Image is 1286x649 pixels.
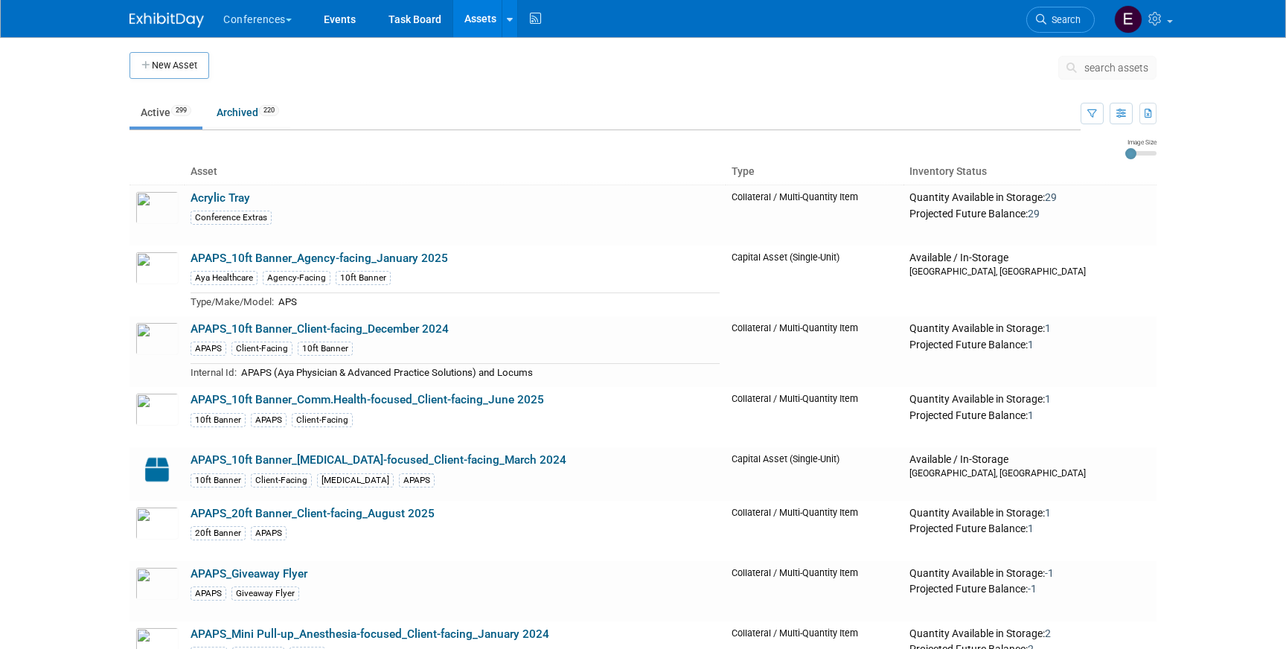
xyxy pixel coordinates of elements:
[251,413,287,427] div: APAPS
[191,627,549,641] a: APAPS_Mini Pull-up_Anesthesia-focused_Client-facing_January 2024
[191,567,307,581] a: APAPS_Giveaway Flyer
[205,98,290,127] a: Archived220
[237,364,720,381] td: APAPS (Aya Physician & Advanced Practice Solutions) and Locums
[191,191,250,205] a: Acrylic Tray
[298,342,353,356] div: 10ft Banner
[191,252,448,265] a: APAPS_10ft Banner_Agency-facing_January 2025
[129,52,209,79] button: New Asset
[726,185,903,246] td: Collateral / Multi-Quantity Item
[129,13,204,28] img: ExhibitDay
[1058,56,1157,80] button: search assets
[135,453,179,486] img: Capital-Asset-Icon-2.png
[231,342,292,356] div: Client-Facing
[191,586,226,601] div: APAPS
[1028,339,1034,351] span: 1
[1125,138,1157,147] div: Image Size
[909,507,1151,520] div: Quantity Available in Storage:
[191,293,274,310] td: Type/Make/Model:
[185,159,726,185] th: Asset
[1026,7,1095,33] a: Search
[191,526,246,540] div: 20ft Banner
[909,191,1151,205] div: Quantity Available in Storage:
[909,580,1151,596] div: Projected Future Balance:
[1028,522,1034,534] span: 1
[336,271,391,285] div: 10ft Banner
[191,271,257,285] div: Aya Healthcare
[726,561,903,621] td: Collateral / Multi-Quantity Item
[251,473,312,487] div: Client-Facing
[191,364,237,381] td: Internal Id:
[909,519,1151,536] div: Projected Future Balance:
[726,501,903,561] td: Collateral / Multi-Quantity Item
[191,473,246,487] div: 10ft Banner
[191,342,226,356] div: APAPS
[726,159,903,185] th: Type
[726,246,903,316] td: Capital Asset (Single-Unit)
[292,413,353,427] div: Client-Facing
[726,447,903,501] td: Capital Asset (Single-Unit)
[909,205,1151,221] div: Projected Future Balance:
[909,265,1151,278] div: [GEOGRAPHIC_DATA], [GEOGRAPHIC_DATA]
[171,105,191,116] span: 299
[1045,191,1057,203] span: 29
[1114,5,1142,33] img: Erin Anderson
[909,336,1151,352] div: Projected Future Balance:
[909,393,1151,406] div: Quantity Available in Storage:
[191,453,566,467] a: APAPS_10ft Banner_[MEDICAL_DATA]-focused_Client-facing_March 2024
[726,316,903,387] td: Collateral / Multi-Quantity Item
[191,393,544,406] a: APAPS_10ft Banner_Comm.Health-focused_Client-facing_June 2025
[909,567,1151,581] div: Quantity Available in Storage:
[191,211,272,225] div: Conference Extras
[1046,14,1081,25] span: Search
[191,507,435,520] a: APAPS_20ft Banner_Client-facing_August 2025
[1045,507,1051,519] span: 1
[909,453,1151,467] div: Available / In-Storage
[1028,208,1040,220] span: 29
[129,98,202,127] a: Active299
[317,473,394,487] div: [MEDICAL_DATA]
[1045,627,1051,639] span: 2
[1028,583,1037,595] span: -1
[1084,62,1148,74] span: search assets
[231,586,299,601] div: Giveaway Flyer
[909,252,1151,265] div: Available / In-Storage
[263,271,330,285] div: Agency-Facing
[1045,567,1054,579] span: -1
[1045,322,1051,334] span: 1
[909,322,1151,336] div: Quantity Available in Storage:
[274,293,720,310] td: APS
[259,105,279,116] span: 220
[909,406,1151,423] div: Projected Future Balance:
[251,526,287,540] div: APAPS
[399,473,435,487] div: APAPS
[191,322,449,336] a: APAPS_10ft Banner_Client-facing_December 2024
[909,627,1151,641] div: Quantity Available in Storage:
[909,467,1151,479] div: [GEOGRAPHIC_DATA], [GEOGRAPHIC_DATA]
[191,413,246,427] div: 10ft Banner
[1045,393,1051,405] span: 1
[726,387,903,447] td: Collateral / Multi-Quantity Item
[1028,409,1034,421] span: 1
